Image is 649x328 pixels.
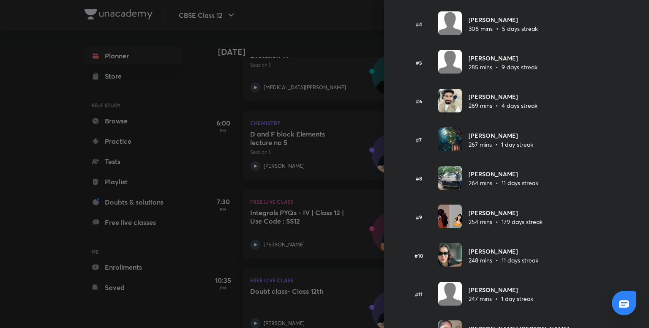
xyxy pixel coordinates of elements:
[438,127,462,151] img: Avatar
[438,282,462,306] img: Avatar
[469,54,537,63] h6: [PERSON_NAME]
[469,15,538,24] h6: [PERSON_NAME]
[469,294,533,303] p: 247 mins • 1 day streak
[469,140,533,149] p: 267 mins • 1 day streak
[404,59,433,66] h6: #5
[404,213,433,221] h6: #9
[438,166,462,190] img: Avatar
[438,50,462,74] img: Avatar
[404,290,433,298] h6: #11
[438,243,462,267] img: Avatar
[469,247,538,256] h6: [PERSON_NAME]
[469,178,538,187] p: 264 mins • 11 days streak
[469,285,533,294] h6: [PERSON_NAME]
[438,205,462,228] img: Avatar
[469,256,538,265] p: 248 mins • 11 days streak
[469,24,538,33] p: 306 mins • 5 days streak
[404,252,433,260] h6: #10
[469,101,537,110] p: 269 mins • 4 days streak
[404,136,433,144] h6: #7
[469,92,537,101] h6: [PERSON_NAME]
[469,208,543,217] h6: [PERSON_NAME]
[404,97,433,105] h6: #6
[438,89,462,112] img: Avatar
[404,175,433,182] h6: #8
[469,169,538,178] h6: [PERSON_NAME]
[469,63,537,71] p: 285 mins • 9 days streak
[469,131,533,140] h6: [PERSON_NAME]
[469,217,543,226] p: 254 mins • 179 days streak
[438,11,462,35] img: Avatar
[404,20,433,28] h6: #4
